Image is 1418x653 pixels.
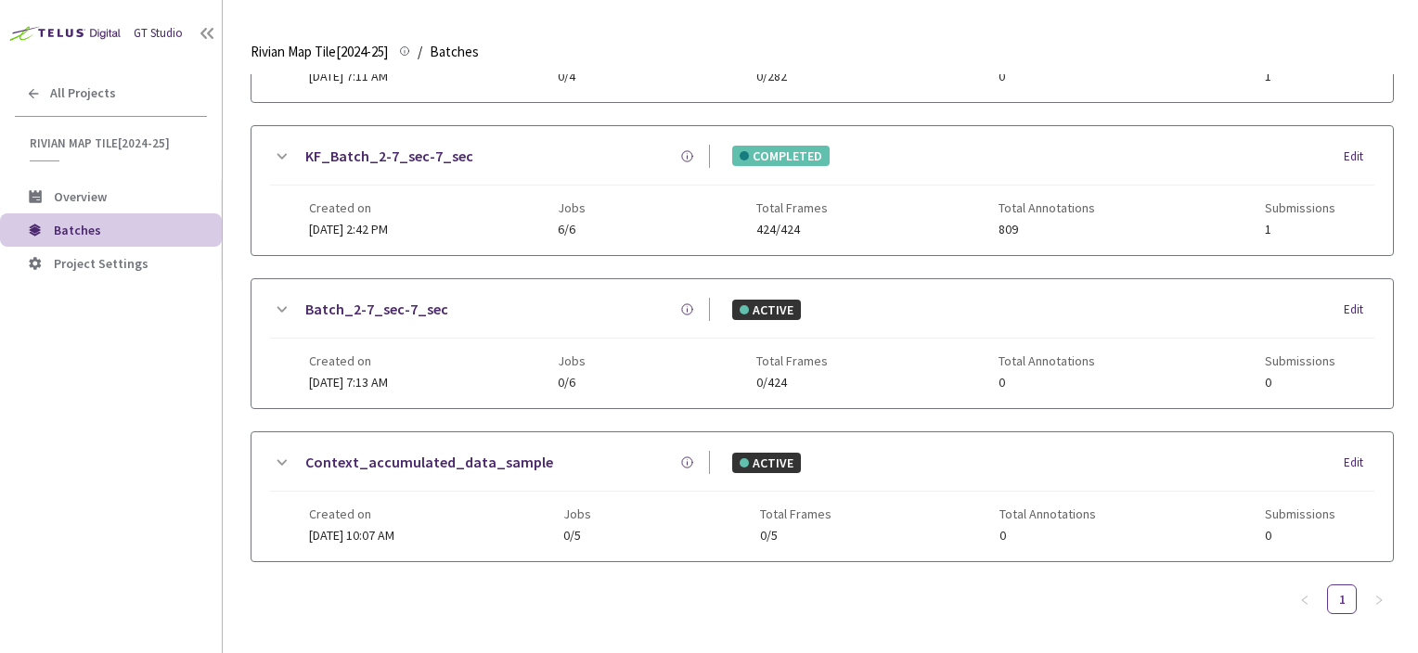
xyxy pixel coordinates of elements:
span: 1 [1265,70,1335,83]
span: 0 [999,376,1095,390]
span: Total Frames [756,353,828,368]
span: 0/4 [558,70,586,83]
button: left [1290,584,1320,614]
li: / [418,41,422,63]
span: [DATE] 10:07 AM [309,527,394,544]
span: 0/6 [558,376,586,390]
li: Previous Page [1290,584,1320,614]
span: Submissions [1265,353,1335,368]
span: All Projects [50,85,116,101]
span: 0 [1265,529,1335,543]
div: ACTIVE [732,453,801,473]
span: Rivian Map Tile[2024-25] [251,41,388,63]
span: Created on [309,200,388,215]
span: 0 [999,529,1096,543]
span: 0 [1265,376,1335,390]
span: Total Annotations [999,200,1095,215]
span: Created on [309,506,394,521]
span: Rivian Map Tile[2024-25] [30,135,196,151]
div: Batch_2-7_sec-7_secACTIVEEditCreated on[DATE] 7:13 AMJobs0/6Total Frames0/424Total Annotations0Su... [251,279,1393,408]
div: Edit [1344,454,1374,472]
span: 0/5 [760,529,831,543]
span: 809 [999,223,1095,237]
span: Jobs [558,200,586,215]
div: COMPLETED [732,146,830,166]
span: [DATE] 7:11 AM [309,68,388,84]
span: Created on [309,353,388,368]
div: Context_accumulated_data_sampleACTIVEEditCreated on[DATE] 10:07 AMJobs0/5Total Frames0/5Total Ann... [251,432,1393,561]
span: [DATE] 2:42 PM [309,221,388,237]
span: Jobs [558,353,586,368]
span: [DATE] 7:13 AM [309,374,388,391]
span: Total Frames [760,506,831,521]
span: 0/424 [756,376,828,390]
span: Total Annotations [999,506,1096,521]
span: Batches [430,41,479,63]
span: Batches [54,222,101,238]
span: 0 [999,70,1095,83]
li: 1 [1327,584,1357,614]
span: Total Annotations [999,353,1095,368]
span: Jobs [563,506,591,521]
button: right [1364,584,1394,614]
a: 1 [1328,585,1356,613]
span: 0/5 [563,529,591,543]
a: Batch_2-7_sec-7_sec [305,298,448,321]
span: right [1373,595,1385,606]
div: Edit [1344,301,1374,319]
span: 1 [1265,223,1335,237]
a: Context_accumulated_data_sample [305,451,553,474]
a: KF_Batch_2-7_sec-7_sec [305,145,473,168]
span: 0/282 [756,70,828,83]
li: Next Page [1364,584,1394,614]
div: Edit [1344,147,1374,166]
div: GT Studio [134,25,183,43]
span: Submissions [1265,200,1335,215]
span: 424/424 [756,223,828,237]
span: Submissions [1265,506,1335,521]
span: left [1299,595,1310,606]
div: KF_Batch_2-7_sec-7_secCOMPLETEDEditCreated on[DATE] 2:42 PMJobs6/6Total Frames424/424Total Annota... [251,126,1393,255]
div: ACTIVE [732,300,801,320]
span: Overview [54,188,107,205]
span: 6/6 [558,223,586,237]
span: Project Settings [54,255,148,272]
span: Total Frames [756,200,828,215]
